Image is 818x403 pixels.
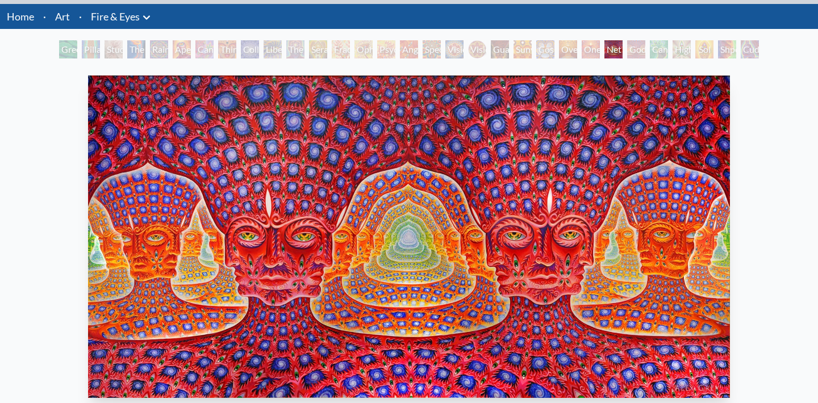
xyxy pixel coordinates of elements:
div: Green Hand [59,40,77,58]
div: Psychomicrograph of a Fractal Paisley Cherub Feather Tip [377,40,395,58]
div: Third Eye Tears of Joy [218,40,236,58]
div: Liberation Through Seeing [264,40,282,58]
div: Fractal Eyes [332,40,350,58]
div: Net of Being [604,40,623,58]
div: Cuddle [741,40,759,58]
div: The Torch [127,40,145,58]
a: Home [7,10,34,23]
li: · [39,4,51,29]
div: Vision Crystal [445,40,464,58]
div: The Seer [286,40,304,58]
a: Fire & Eyes [91,9,140,24]
div: Oversoul [559,40,577,58]
div: Sol Invictus [695,40,713,58]
div: Ophanic Eyelash [354,40,373,58]
div: Study for the Great Turn [105,40,123,58]
div: Shpongled [718,40,736,58]
div: Sunyata [514,40,532,58]
div: Higher Vision [673,40,691,58]
div: One [582,40,600,58]
div: Cannafist [650,40,668,58]
div: Aperture [173,40,191,58]
div: Guardian of Infinite Vision [491,40,509,58]
img: Net-of-Being-2021-Alex-Grey-watermarked.jpeg [88,75,730,398]
div: Cannabis Sutra [195,40,214,58]
div: Pillar of Awareness [82,40,100,58]
div: Spectral Lotus [423,40,441,58]
div: Seraphic Transport Docking on the Third Eye [309,40,327,58]
li: · [74,4,86,29]
div: Angel Skin [400,40,418,58]
div: Godself [627,40,645,58]
div: Cosmic Elf [536,40,554,58]
div: Rainbow Eye Ripple [150,40,168,58]
a: Art [55,9,70,24]
div: Collective Vision [241,40,259,58]
div: Vision Crystal Tondo [468,40,486,58]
